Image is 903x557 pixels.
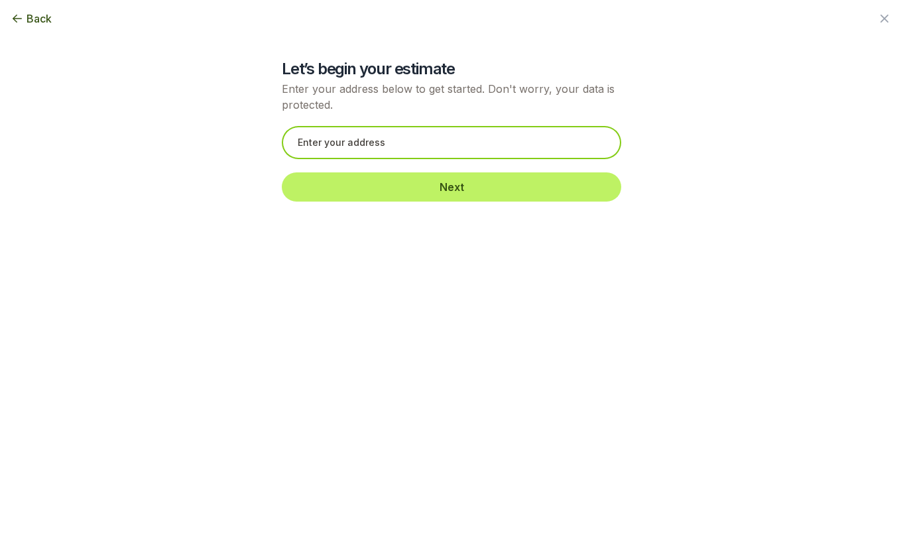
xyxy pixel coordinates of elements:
[27,11,52,27] span: Back
[11,11,52,27] button: Back
[282,58,621,80] h2: Let’s begin your estimate
[282,126,621,159] input: Enter your address
[282,172,621,202] button: Next
[282,81,621,113] p: Enter your address below to get started. Don't worry, your data is protected.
